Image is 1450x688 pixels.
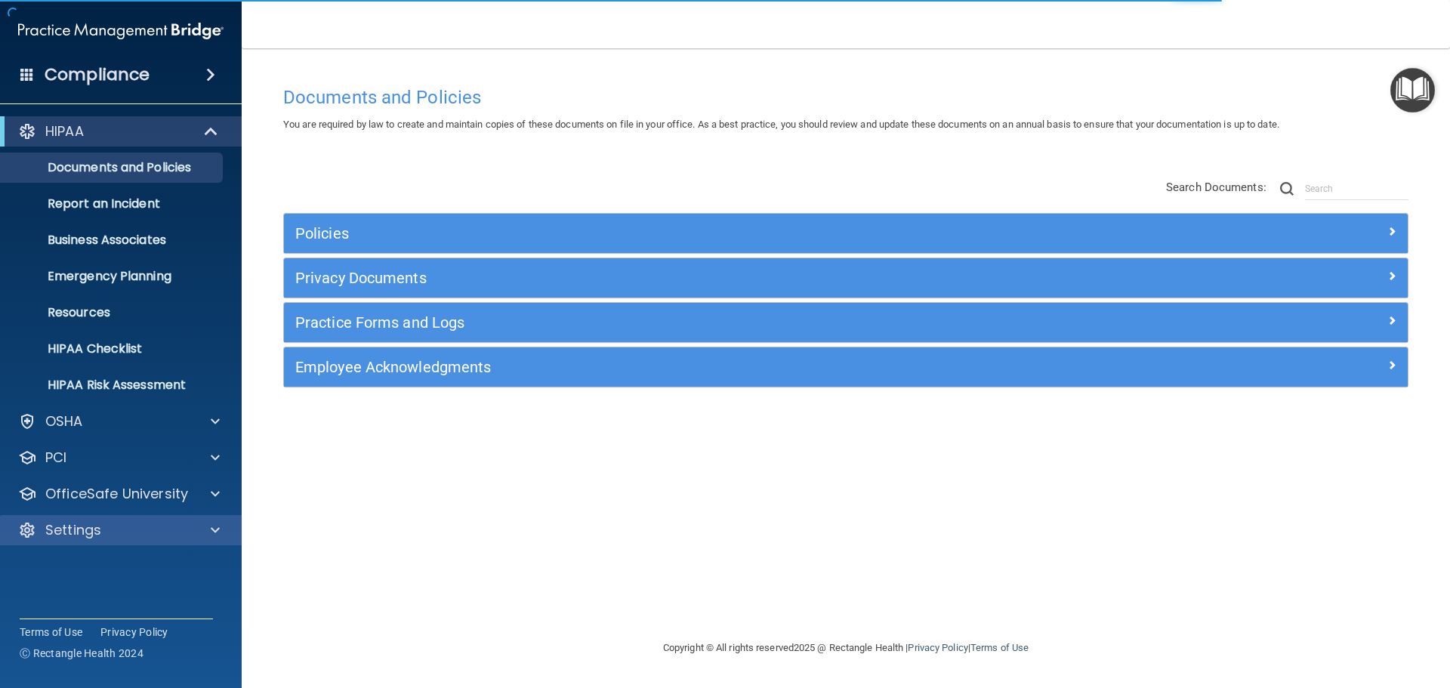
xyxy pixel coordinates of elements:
[295,359,1115,375] h5: Employee Acknowledgments
[283,119,1279,130] span: You are required by law to create and maintain copies of these documents on file in your office. ...
[18,122,219,140] a: HIPAA
[10,305,216,320] p: Resources
[1390,68,1435,113] button: Open Resource Center
[10,341,216,356] p: HIPAA Checklist
[18,16,224,46] img: PMB logo
[45,64,150,85] h4: Compliance
[10,196,216,211] p: Report an Incident
[570,624,1121,672] div: Copyright © All rights reserved 2025 @ Rectangle Health | |
[45,485,188,503] p: OfficeSafe University
[10,233,216,248] p: Business Associates
[18,521,220,539] a: Settings
[1166,180,1266,194] span: Search Documents:
[45,122,84,140] p: HIPAA
[100,625,168,640] a: Privacy Policy
[908,642,967,653] a: Privacy Policy
[18,449,220,467] a: PCI
[10,269,216,284] p: Emergency Planning
[295,310,1396,335] a: Practice Forms and Logs
[45,521,101,539] p: Settings
[45,449,66,467] p: PCI
[10,378,216,393] p: HIPAA Risk Assessment
[20,646,143,661] span: Ⓒ Rectangle Health 2024
[295,225,1115,242] h5: Policies
[10,160,216,175] p: Documents and Policies
[1305,177,1408,200] input: Search
[18,412,220,430] a: OSHA
[20,625,82,640] a: Terms of Use
[45,412,83,430] p: OSHA
[295,355,1396,379] a: Employee Acknowledgments
[295,270,1115,286] h5: Privacy Documents
[295,221,1396,245] a: Policies
[18,485,220,503] a: OfficeSafe University
[295,266,1396,290] a: Privacy Documents
[1280,182,1294,196] img: ic-search.3b580494.png
[295,314,1115,331] h5: Practice Forms and Logs
[283,88,1408,107] h4: Documents and Policies
[970,642,1029,653] a: Terms of Use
